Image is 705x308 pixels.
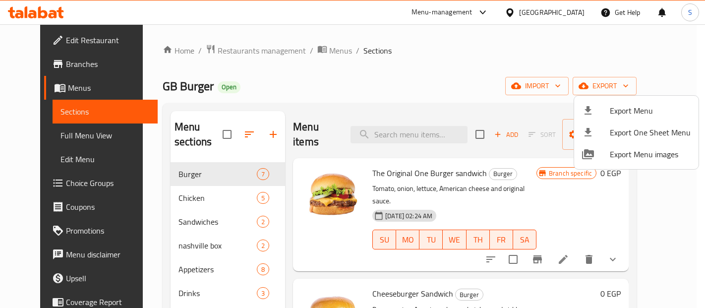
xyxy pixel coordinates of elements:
span: Export Menu images [610,148,691,160]
span: Export Menu [610,105,691,117]
span: Export One Sheet Menu [610,126,691,138]
li: Export Menu images [574,143,699,165]
li: Export one sheet menu items [574,122,699,143]
li: Export menu items [574,100,699,122]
